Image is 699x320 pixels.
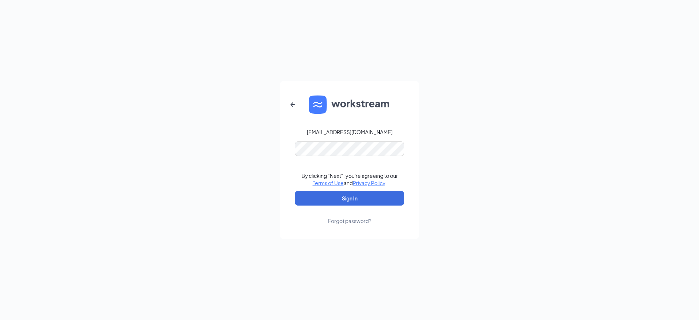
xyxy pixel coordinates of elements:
button: Sign In [295,191,404,206]
svg: ArrowLeftNew [288,100,297,109]
div: [EMAIL_ADDRESS][DOMAIN_NAME] [307,128,392,136]
img: WS logo and Workstream text [309,95,390,114]
button: ArrowLeftNew [284,96,301,113]
div: Forgot password? [328,217,371,225]
a: Privacy Policy [353,180,385,186]
a: Forgot password? [328,206,371,225]
a: Terms of Use [313,180,344,186]
div: By clicking "Next", you're agreeing to our and . [301,172,398,187]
